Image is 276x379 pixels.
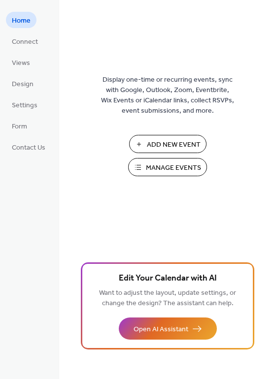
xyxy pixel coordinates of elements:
span: Contact Us [12,143,45,153]
span: Home [12,16,31,26]
span: Manage Events [146,163,201,173]
a: Home [6,12,36,28]
a: Contact Us [6,139,51,155]
span: Settings [12,100,37,111]
span: Design [12,79,34,90]
a: Form [6,118,33,134]
a: Settings [6,96,43,113]
a: Design [6,75,39,92]
span: Add New Event [147,140,201,150]
span: Form [12,122,27,132]
a: Views [6,54,36,70]
span: Open AI Assistant [134,324,188,335]
button: Open AI Assistant [119,317,217,340]
span: Connect [12,37,38,47]
span: Want to adjust the layout, update settings, or change the design? The assistant can help. [99,286,236,310]
button: Manage Events [128,158,207,176]
a: Connect [6,33,44,49]
span: Display one-time or recurring events, sync with Google, Outlook, Zoom, Eventbrite, Wix Events or ... [101,75,234,116]
span: Views [12,58,30,68]
span: Edit Your Calendar with AI [119,272,217,285]
button: Add New Event [129,135,207,153]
